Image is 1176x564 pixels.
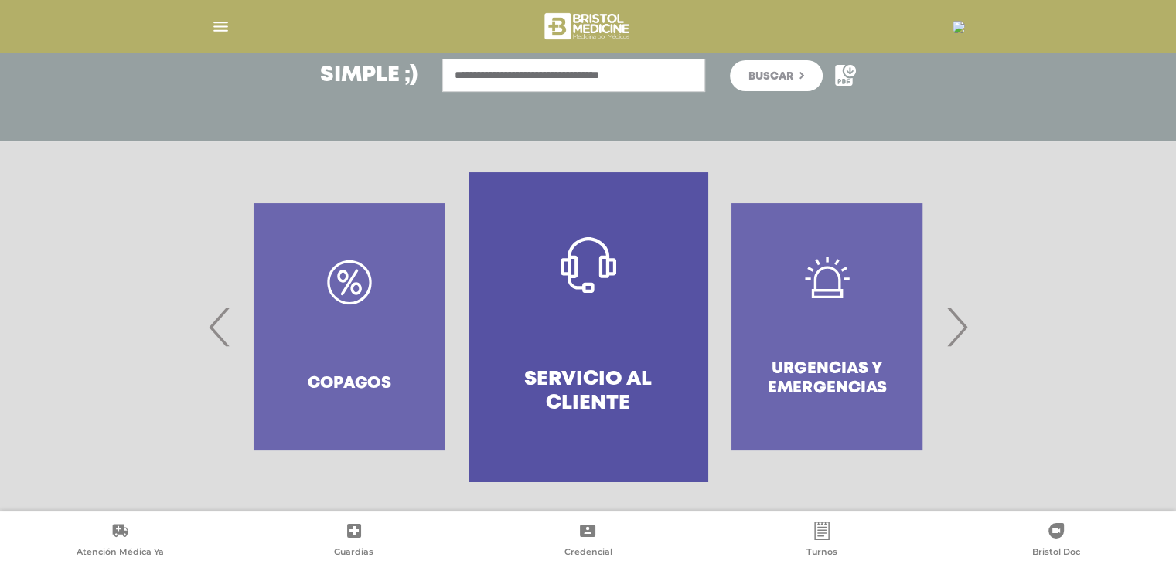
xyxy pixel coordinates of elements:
span: Guardias [334,546,373,560]
img: 20243 [953,21,965,33]
h3: Simple ;) [320,65,418,87]
span: Bristol Doc [1032,546,1080,560]
a: Bristol Doc [939,522,1173,561]
span: Turnos [806,546,837,560]
button: Buscar [730,60,823,91]
a: Atención Médica Ya [3,522,237,561]
h4: Servicio al Cliente [496,368,680,416]
span: Buscar [748,71,793,82]
a: Turnos [705,522,939,561]
img: bristol-medicine-blanco.png [542,8,634,45]
a: Credencial [471,522,705,561]
span: Next [942,285,972,369]
span: Previous [205,285,235,369]
a: Guardias [237,522,472,561]
span: Credencial [564,546,612,560]
span: Atención Médica Ya [77,546,164,560]
img: Cober_menu-lines-white.svg [211,17,230,36]
a: Servicio al Cliente [469,172,707,481]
